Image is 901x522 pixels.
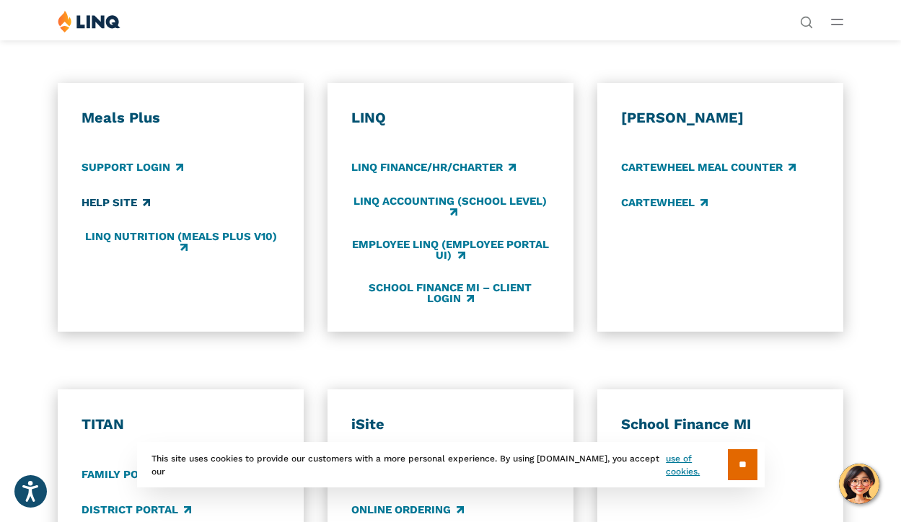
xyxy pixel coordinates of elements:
a: LINQ Accounting (school level) [351,195,550,218]
a: CARTEWHEEL Meal Counter [621,160,796,176]
img: LINQ | K‑12 Software [58,10,120,32]
nav: Utility Navigation [800,10,813,27]
h3: [PERSON_NAME] [621,109,820,128]
a: School Finance MI – Client Login [351,282,550,306]
a: Help Site [82,195,150,211]
h3: Meals Plus [82,109,281,128]
a: LINQ Finance/HR/Charter [351,160,516,176]
button: Open Main Menu [831,14,843,30]
h3: iSite [351,415,550,434]
a: Employee LINQ (Employee Portal UI) [351,239,550,262]
a: Support Login [82,160,183,176]
div: This site uses cookies to provide our customers with a more personal experience. By using [DOMAIN... [137,442,765,487]
h3: School Finance MI [621,415,820,434]
a: use of cookies. [666,452,727,478]
h3: LINQ [351,109,550,128]
button: Hello, have a question? Let’s chat. [839,464,879,504]
h3: TITAN [82,415,281,434]
a: LINQ Nutrition (Meals Plus v10) [82,231,281,255]
button: Open Search Bar [800,14,813,27]
a: CARTEWHEEL [621,195,708,211]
